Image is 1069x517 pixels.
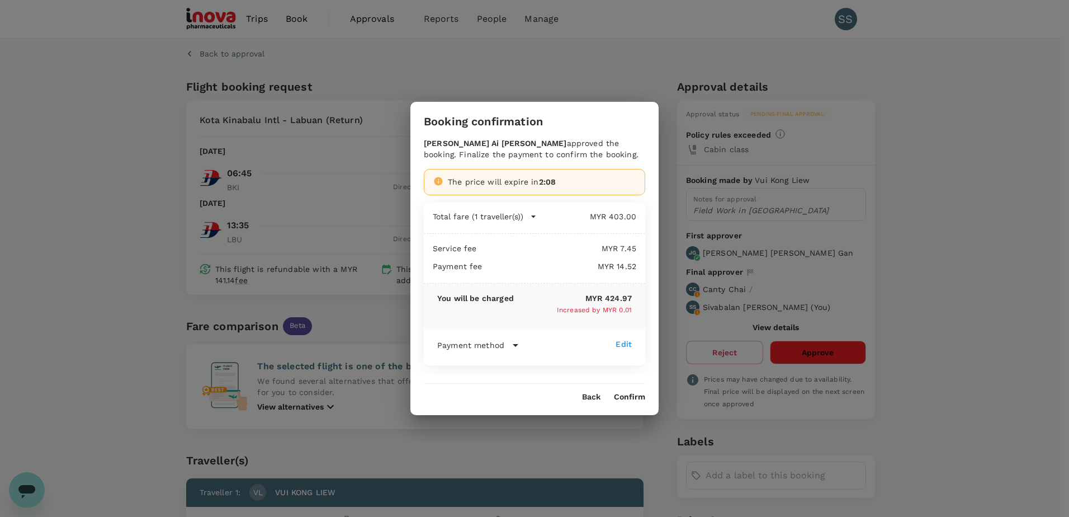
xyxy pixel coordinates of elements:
h3: Booking confirmation [424,115,543,128]
p: You will be charged [437,293,514,304]
div: Edit [616,339,632,350]
span: Increased by MYR 0.01 [557,306,632,314]
p: Payment fee [433,261,483,272]
button: Back [582,393,600,402]
button: Confirm [614,393,645,402]
p: MYR 7.45 [477,243,636,254]
div: The price will expire in [448,176,636,187]
p: Service fee [433,243,477,254]
div: approved the booking. Finalize the payment to confirm the booking. [424,138,645,160]
p: MYR 403.00 [537,211,636,222]
p: Total fare (1 traveller(s)) [433,211,523,222]
p: Payment method [437,340,504,351]
p: MYR 14.52 [483,261,636,272]
b: [PERSON_NAME] Ai [PERSON_NAME] [424,139,567,148]
span: 2:08 [539,177,556,186]
button: Total fare (1 traveller(s)) [433,211,537,222]
p: MYR 424.97 [514,293,632,304]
